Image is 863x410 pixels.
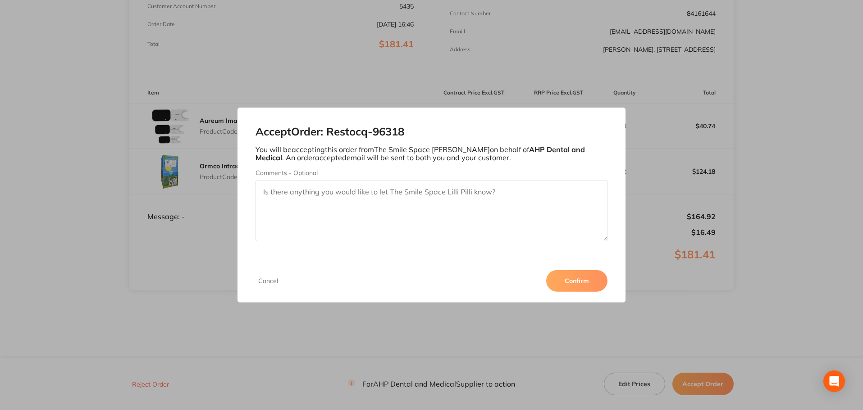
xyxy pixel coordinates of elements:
h2: Accept Order: Restocq- 96318 [256,126,608,138]
div: Open Intercom Messenger [823,370,845,392]
p: You will be accepting this order from The Smile Space [PERSON_NAME] on behalf of . An order accep... [256,145,608,162]
button: Cancel [256,277,281,285]
label: Comments - Optional [256,169,608,176]
b: AHP Dental and Medical [256,145,585,162]
button: Confirm [546,270,607,292]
